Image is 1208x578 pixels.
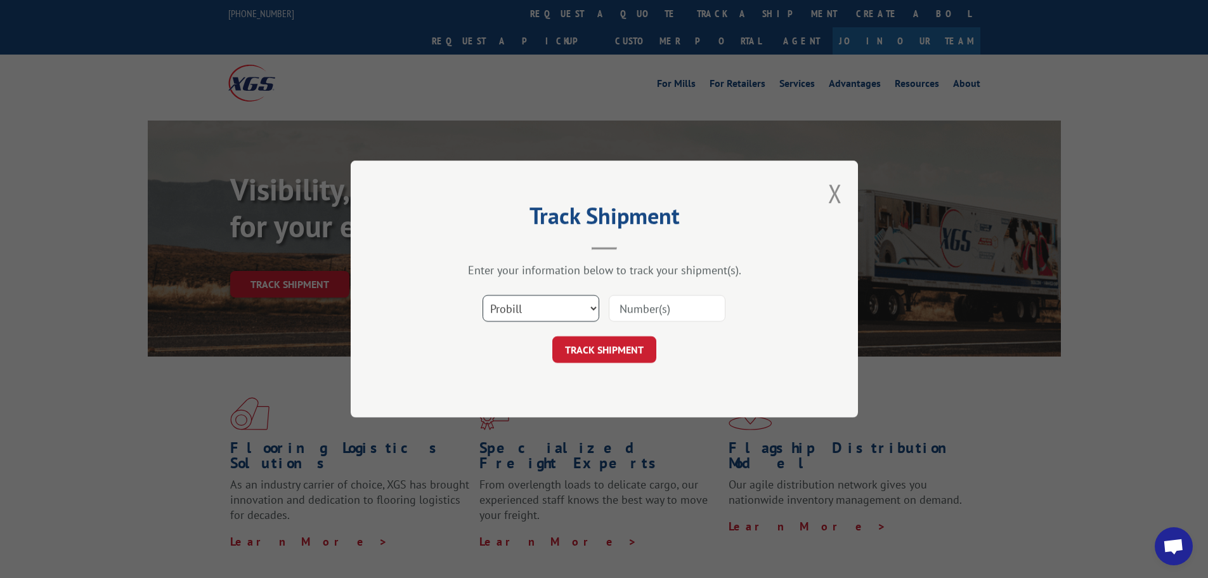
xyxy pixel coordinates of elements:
div: Open chat [1155,527,1193,565]
button: TRACK SHIPMENT [552,336,656,363]
div: Enter your information below to track your shipment(s). [414,263,795,277]
button: Close modal [828,176,842,210]
h2: Track Shipment [414,207,795,231]
input: Number(s) [609,295,725,322]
